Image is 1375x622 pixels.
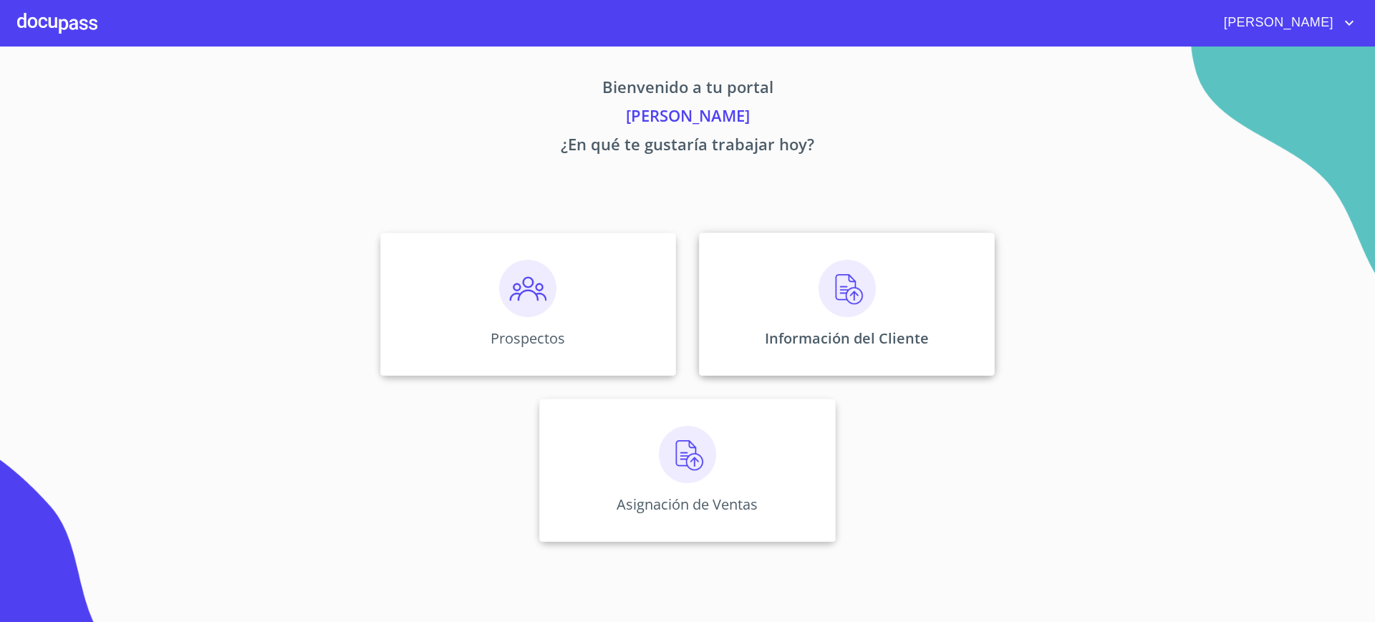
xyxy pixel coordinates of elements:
p: Prospectos [491,329,565,348]
p: ¿En qué te gustaría trabajar hoy? [246,132,1129,161]
img: carga.png [659,426,716,483]
img: carga.png [819,260,876,317]
span: [PERSON_NAME] [1213,11,1341,34]
p: Información del Cliente [765,329,929,348]
p: [PERSON_NAME] [246,104,1129,132]
p: Bienvenido a tu portal [246,75,1129,104]
img: prospectos.png [499,260,556,317]
p: Asignación de Ventas [617,495,758,514]
button: account of current user [1213,11,1358,34]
